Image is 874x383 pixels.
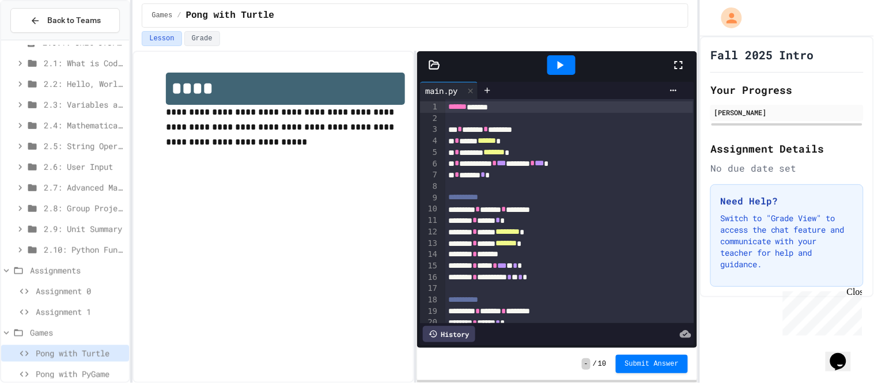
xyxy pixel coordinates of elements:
[10,8,120,33] button: Back to Teams
[625,359,679,369] span: Submit Answer
[152,11,172,20] span: Games
[420,192,439,204] div: 9
[184,31,220,46] button: Grade
[720,194,854,208] h3: Need Help?
[44,140,124,152] span: 2.5: String Operators
[420,226,439,238] div: 12
[714,107,860,117] div: [PERSON_NAME]
[420,260,439,272] div: 15
[420,169,439,181] div: 7
[420,158,439,170] div: 6
[420,203,439,215] div: 10
[778,287,862,336] iframe: chat widget
[420,317,439,328] div: 20
[420,82,478,99] div: main.py
[420,238,439,249] div: 13
[36,306,124,318] span: Assignment 1
[36,347,124,359] span: Pong with Turtle
[616,355,688,373] button: Submit Answer
[720,213,854,270] p: Switch to "Grade View" to access the chat feature and communicate with your teacher for help and ...
[420,215,439,226] div: 11
[30,264,124,276] span: Assignments
[709,5,745,31] div: My Account
[44,181,124,194] span: 2.7: Advanced Math
[30,327,124,339] span: Games
[36,285,124,297] span: Assignment 0
[420,124,439,135] div: 3
[44,202,124,214] span: 2.8: Group Project - Mad Libs
[420,135,439,147] div: 4
[44,98,124,111] span: 2.3: Variables and Data Types
[710,47,814,63] h1: Fall 2025 Intro
[142,31,181,46] button: Lesson
[47,14,101,26] span: Back to Teams
[36,368,124,380] span: Pong with PyGame
[598,359,606,369] span: 10
[710,161,864,175] div: No due date set
[710,141,864,157] h2: Assignment Details
[420,249,439,260] div: 14
[420,181,439,192] div: 8
[420,85,464,97] div: main.py
[44,78,124,90] span: 2.2: Hello, World!
[420,294,439,306] div: 18
[420,101,439,113] div: 1
[420,272,439,283] div: 16
[44,161,124,173] span: 2.6: User Input
[593,359,597,369] span: /
[420,147,439,158] div: 5
[5,5,80,73] div: Chat with us now!Close
[582,358,591,370] span: -
[710,82,864,98] h2: Your Progress
[423,326,475,342] div: History
[186,9,275,22] span: Pong with Turtle
[177,11,181,20] span: /
[44,223,124,235] span: 2.9: Unit Summary
[44,244,124,256] span: 2.10: Python Fundamentals Exam
[420,283,439,294] div: 17
[826,337,862,371] iframe: chat widget
[44,119,124,131] span: 2.4: Mathematical Operators
[44,57,124,69] span: 2.1: What is Code?
[420,306,439,317] div: 19
[420,113,439,124] div: 2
